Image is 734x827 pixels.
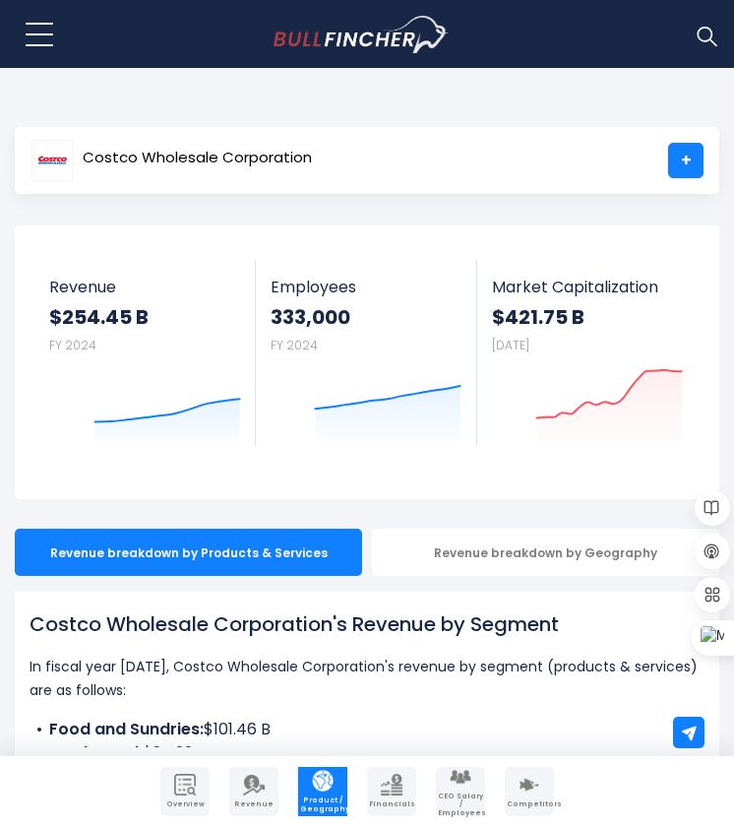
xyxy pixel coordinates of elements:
a: Company Overview [160,767,210,816]
a: Company Financials [367,767,416,816]
li: $101.46 B [30,718,704,741]
small: [DATE] [492,337,529,353]
li: $34.22 B [30,741,704,765]
b: Fresh Food: [49,741,143,764]
a: Company Competitors [505,767,554,816]
span: Financials [369,800,414,808]
small: FY 2024 [49,337,96,353]
b: Food and Sundries: [49,718,204,740]
div: Revenue breakdown by Products & Services [15,529,362,576]
a: Costco Wholesale Corporation [31,143,313,178]
span: Overview [162,800,208,808]
strong: 333,000 [271,304,460,330]
h1: Costco Wholesale Corporation's Revenue by Segment [30,609,704,639]
a: Company Revenue [229,767,278,816]
span: Costco Wholesale Corporation [83,150,312,166]
span: Product / Geography [300,796,345,813]
a: + [668,143,703,178]
span: Competitors [507,800,552,808]
span: Market Capitalization [492,278,683,296]
span: Revenue [231,800,276,808]
strong: $421.75 B [492,304,683,330]
a: Company Employees [436,767,485,816]
img: Bullfincher logo [274,16,450,53]
div: Revenue breakdown by Geography [372,529,719,576]
img: COST logo [31,140,73,181]
a: Company Product/Geography [298,767,347,816]
a: Employees 333,000 FY 2024 [256,260,475,446]
span: CEO Salary / Employees [438,793,483,817]
a: Market Capitalization $421.75 B [DATE] [477,260,698,446]
a: Revenue $254.45 B FY 2024 [34,260,256,446]
a: Go to homepage [274,16,485,53]
span: Revenue [49,278,241,296]
p: In fiscal year [DATE], Costco Wholesale Corporation's revenue by segment (products & services) ar... [30,655,704,702]
small: FY 2024 [271,337,318,353]
span: Employees [271,278,460,296]
strong: $254.45 B [49,304,241,330]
